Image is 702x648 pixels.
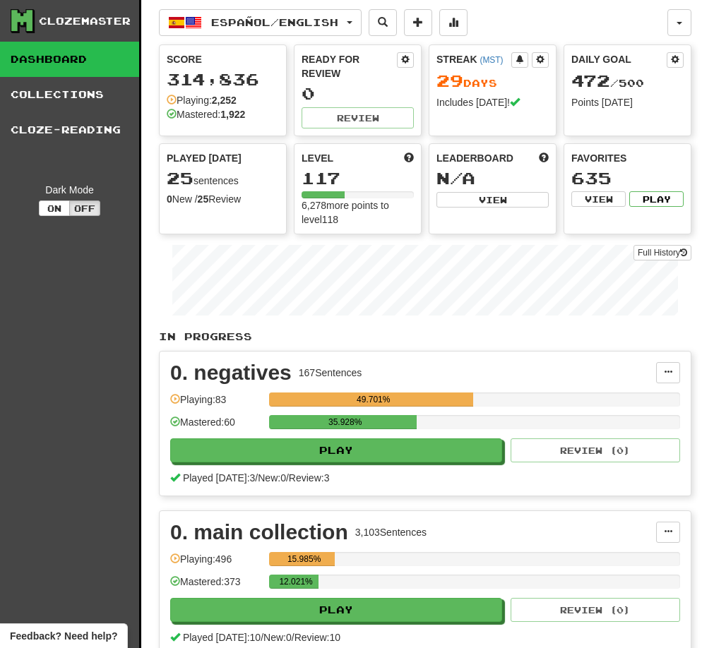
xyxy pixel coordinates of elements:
div: 314,836 [167,71,279,88]
strong: 25 [198,193,209,205]
button: Review (0) [511,598,680,622]
strong: 1,922 [220,109,245,120]
span: 29 [436,71,463,90]
button: View [571,191,626,207]
div: 12.021% [273,575,319,589]
span: N/A [436,168,475,188]
div: 49.701% [273,392,473,407]
button: Español/English [159,9,362,36]
div: Clozemaster [39,14,131,28]
span: Review: 3 [289,472,330,484]
span: / 500 [571,77,644,89]
button: Review [302,107,414,128]
span: Open feedback widget [10,629,117,643]
span: New: 0 [263,632,292,643]
div: Mastered: [167,107,245,121]
div: Daily Goal [571,52,667,68]
span: / [255,472,258,484]
div: 0. negatives [170,362,292,383]
button: View [436,192,549,208]
span: 25 [167,168,194,188]
div: Playing: 496 [170,552,262,575]
div: Favorites [571,151,684,165]
strong: 2,252 [212,95,237,106]
button: Play [629,191,684,207]
button: Search sentences [369,9,397,36]
div: 167 Sentences [299,366,362,380]
div: Includes [DATE]! [436,95,549,109]
span: New: 0 [258,472,286,484]
a: Full History [633,245,691,260]
span: Played [DATE]: 3 [183,472,255,484]
div: 3,103 Sentences [355,525,427,539]
span: Level [302,151,333,165]
button: Play [170,598,502,622]
button: Review (0) [511,438,680,462]
button: Add sentence to collection [404,9,432,36]
span: Leaderboard [436,151,513,165]
div: Mastered: 373 [170,575,262,598]
span: / [286,472,289,484]
div: Dark Mode [11,183,129,197]
div: 0 [302,85,414,102]
div: 117 [302,169,414,187]
span: / [292,632,295,643]
div: 6,278 more points to level 118 [302,198,414,227]
span: Review: 10 [295,632,340,643]
div: New / Review [167,192,279,206]
p: In Progress [159,330,691,344]
button: Play [170,438,502,462]
div: 15.985% [273,552,335,566]
span: Español / English [211,16,338,28]
div: Streak [436,52,511,66]
div: Mastered: 60 [170,415,262,438]
div: Day s [436,72,549,90]
button: On [39,200,70,216]
span: 472 [571,71,610,90]
div: 635 [571,169,684,187]
div: 35.928% [273,415,417,429]
div: Score [167,52,279,66]
div: Ready for Review [302,52,397,80]
button: More stats [439,9,468,36]
span: This week in points, UTC [539,151,549,165]
strong: 0 [167,193,172,205]
div: 0. main collection [170,522,348,543]
div: sentences [167,169,279,188]
div: Playing: [167,93,237,107]
span: Played [DATE] [167,151,242,165]
a: (MST) [480,55,503,65]
span: Played [DATE]: 10 [183,632,261,643]
div: Points [DATE] [571,95,684,109]
div: Playing: 83 [170,392,262,416]
button: Off [69,200,100,216]
span: / [261,632,263,643]
span: Score more points to level up [404,151,414,165]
